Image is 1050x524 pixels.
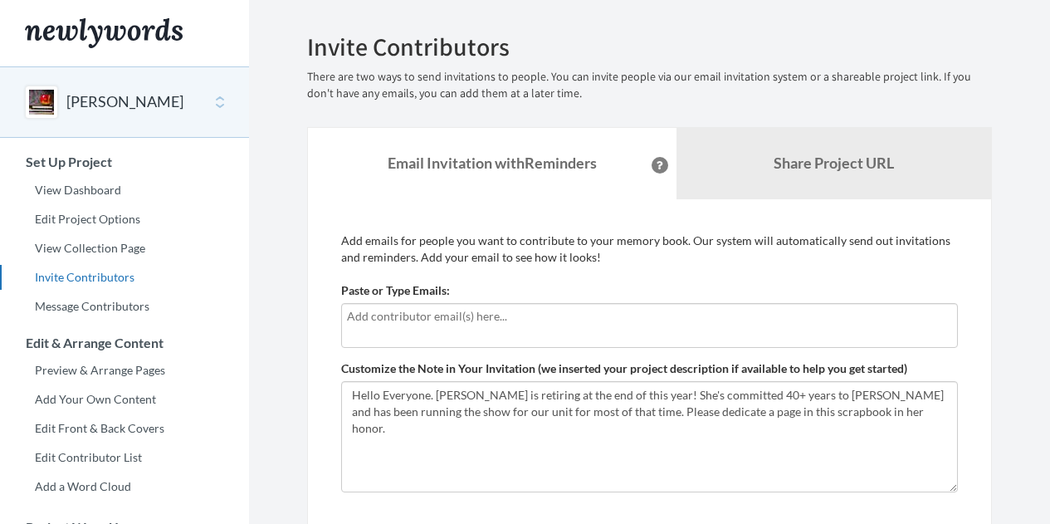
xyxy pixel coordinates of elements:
b: Share Project URL [774,154,894,172]
label: Customize the Note in Your Invitation (we inserted your project description if available to help ... [341,360,907,377]
img: Newlywords logo [25,18,183,48]
input: Add contributor email(s) here... [347,307,952,326]
h3: Set Up Project [1,154,249,169]
h3: Edit & Arrange Content [1,335,249,350]
textarea: Hello Everyone. [PERSON_NAME] is retiring at the end of this year! She's committed 40+ years to [... [341,381,958,492]
label: Paste or Type Emails: [341,282,450,299]
button: [PERSON_NAME] [66,91,183,113]
strong: Email Invitation with Reminders [388,154,597,172]
p: There are two ways to send invitations to people. You can invite people via our email invitation ... [307,69,992,102]
h2: Invite Contributors [307,33,992,61]
p: Add emails for people you want to contribute to your memory book. Our system will automatically s... [341,233,958,266]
